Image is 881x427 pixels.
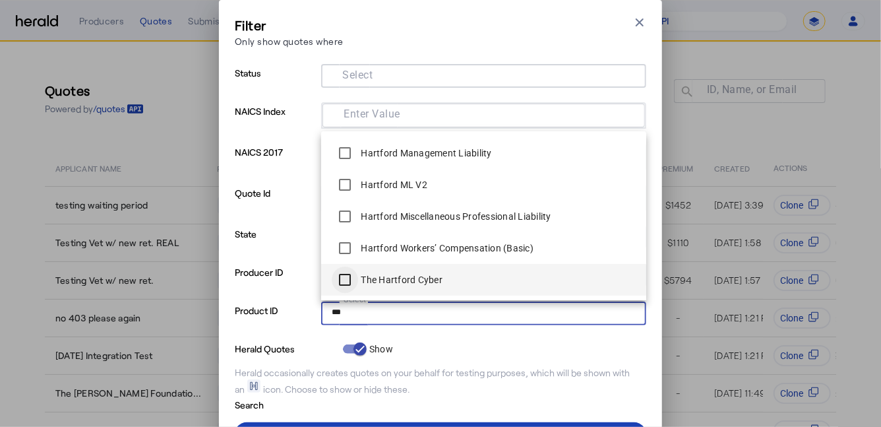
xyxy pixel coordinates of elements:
p: Herald Quotes [235,340,338,356]
mat-chip-grid: Selection [332,67,636,82]
p: Status [235,64,316,102]
p: NAICS Index [235,102,316,143]
mat-chip-grid: Selection [332,304,636,320]
p: NAICS 2017 [235,143,316,184]
label: The Hartford Cyber [358,273,442,286]
h3: Filter [235,16,344,34]
p: Only show quotes where [235,34,344,48]
label: Hartford Miscellaneous Professional Liability [358,210,551,223]
p: Quote Id [235,184,316,225]
p: Search [235,396,338,412]
mat-label: Enter Value [344,108,400,121]
label: Hartford ML V2 [358,178,427,191]
mat-chip-grid: Selection [333,106,634,122]
label: Hartford Management Liability [358,147,491,160]
mat-label: Select [342,69,373,82]
label: Show [367,343,393,356]
div: Herald occasionally creates quotes on your behalf for testing purposes, which will be shown with ... [235,366,646,396]
p: Product ID [235,302,316,340]
p: State [235,225,316,263]
label: Hartford Workers’ Compensation (Basic) [358,242,533,255]
p: Producer ID [235,263,316,302]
